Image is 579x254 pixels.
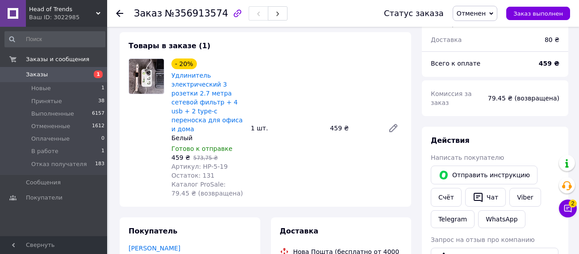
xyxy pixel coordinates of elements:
[26,194,62,202] span: Покупатели
[92,122,104,130] span: 1612
[29,5,96,13] span: Head of Trends
[539,30,565,50] div: 80 ₴
[559,200,577,217] button: Чат с покупателем2
[26,71,48,79] span: Заказы
[431,90,472,106] span: Комиссия за заказ
[247,122,327,134] div: 1 шт.
[95,160,104,168] span: 183
[193,155,218,161] span: 573,75 ₴
[94,71,103,78] span: 1
[431,20,456,27] span: 1 товар
[101,147,104,155] span: 1
[171,172,215,179] span: Остаток: 131
[171,163,228,170] span: Артикул: HP-5-19
[129,59,164,94] img: Удлинитель электрический 3 розетки 2.7 метра сетевой фильтр + 4 usb + 2 type-c переноска для офис...
[171,181,243,197] span: Каталог ProSale: 79.45 ₴ (возвращена)
[129,245,180,252] a: [PERSON_NAME]
[280,227,319,235] span: Доставка
[171,58,197,69] div: - 20%
[165,8,228,19] span: №356913574
[171,72,243,133] a: Удлинитель электрический 3 розетки 2.7 метра сетевой фильтр + 4 usb + 2 type-c переноска для офис...
[431,136,470,145] span: Действия
[129,227,177,235] span: Покупатель
[171,145,233,152] span: Готово к отправке
[26,179,61,187] span: Сообщения
[431,36,462,43] span: Доставка
[31,97,62,105] span: Принятые
[171,133,244,142] div: Белый
[513,10,563,17] span: Заказ выполнен
[31,110,74,118] span: Выполненные
[31,147,58,155] span: В работе
[384,119,402,137] a: Редактировать
[431,60,480,67] span: Всего к оплате
[569,200,577,208] span: 2
[465,188,506,207] button: Чат
[431,166,537,184] button: Отправить инструкцию
[92,110,104,118] span: 6157
[488,95,559,102] span: 79.45 ₴ (возвращена)
[31,122,70,130] span: Отмененные
[506,7,570,20] button: Заказ выполнен
[101,135,104,143] span: 0
[326,122,381,134] div: 459 ₴
[431,236,535,243] span: Запрос на отзыв про компанию
[431,188,462,207] button: Cчёт
[171,154,190,161] span: 459 ₴
[116,9,123,18] div: Вернуться назад
[101,84,104,92] span: 1
[31,84,51,92] span: Новые
[134,8,162,19] span: Заказ
[384,9,444,18] div: Статус заказа
[29,13,107,21] div: Ваш ID: 3022985
[31,135,70,143] span: Оплаченные
[431,210,475,228] a: Telegram
[457,10,486,17] span: Отменен
[4,31,105,47] input: Поиск
[98,97,104,105] span: 38
[26,55,89,63] span: Заказы и сообщения
[31,160,87,168] span: Отказ получателя
[129,42,210,50] span: Товары в заказе (1)
[509,188,541,207] a: Viber
[478,210,525,228] a: WhatsApp
[539,60,559,67] b: 459 ₴
[431,154,504,161] span: Написать покупателю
